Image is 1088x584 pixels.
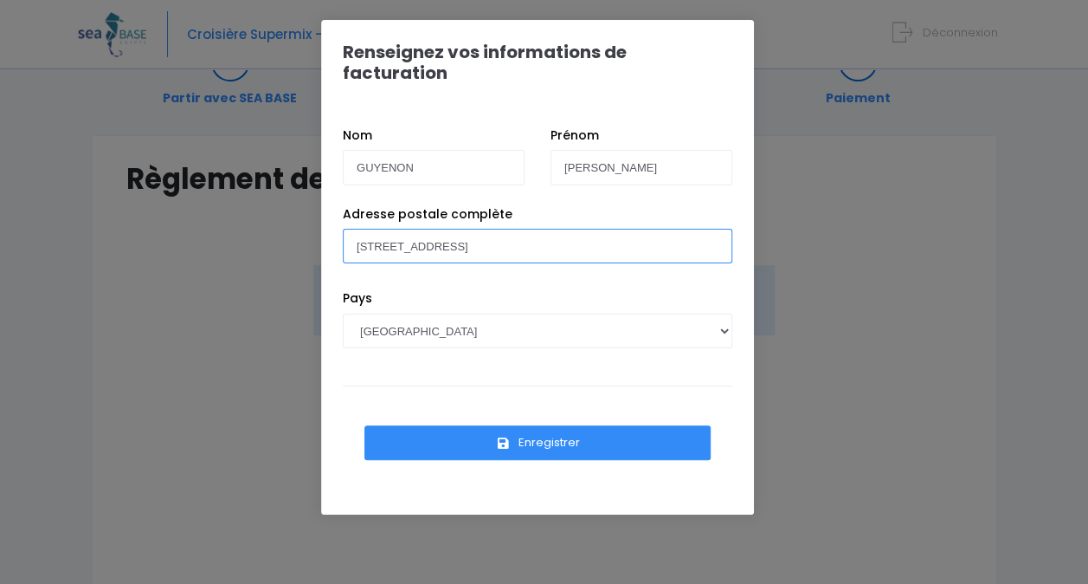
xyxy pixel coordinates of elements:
[364,425,711,460] button: Enregistrer
[343,205,512,224] label: Adresse postale complète
[343,289,372,308] label: Pays
[343,42,732,83] h1: Renseignez vos informations de facturation
[343,127,372,145] label: Nom
[550,127,599,145] label: Prénom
